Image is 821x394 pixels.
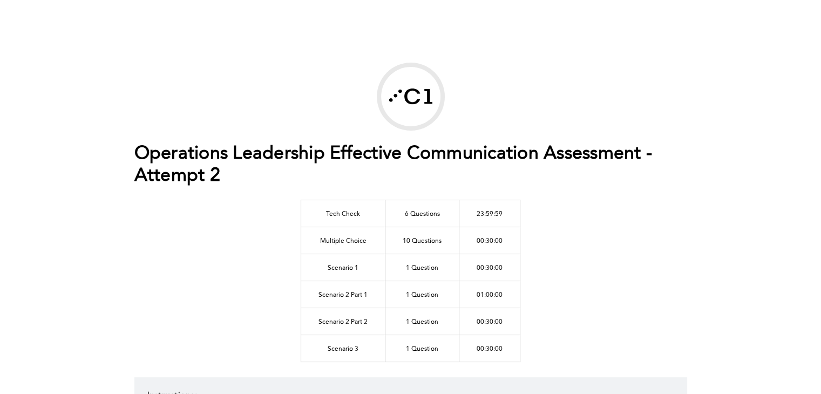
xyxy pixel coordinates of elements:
td: 1 Question [385,308,459,335]
img: Correlation One [381,67,440,126]
td: Multiple Choice [301,227,385,254]
td: 1 Question [385,254,459,281]
td: 00:30:00 [459,308,520,335]
td: 1 Question [385,281,459,308]
td: 6 Questions [385,200,459,227]
td: 23:59:59 [459,200,520,227]
td: 1 Question [385,335,459,362]
td: Scenario 1 [301,254,385,281]
h1: Operations Leadership Effective Communication Assessment - Attempt 2 [134,143,687,187]
td: Scenario 3 [301,335,385,362]
td: 00:30:00 [459,227,520,254]
td: 00:30:00 [459,254,520,281]
td: Tech Check [301,200,385,227]
td: 00:30:00 [459,335,520,362]
td: Scenario 2 Part 1 [301,281,385,308]
td: Scenario 2 Part 2 [301,308,385,335]
td: 01:00:00 [459,281,520,308]
td: 10 Questions [385,227,459,254]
